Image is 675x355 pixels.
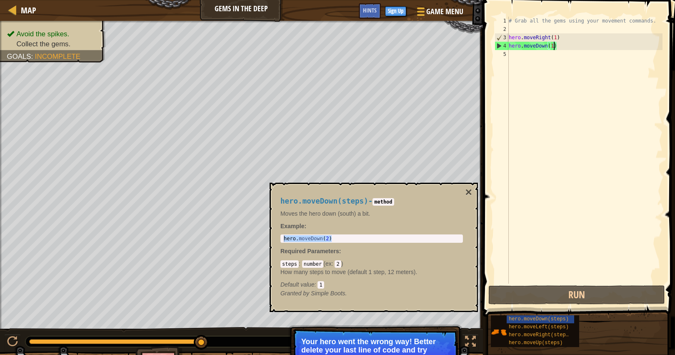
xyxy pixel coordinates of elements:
span: Required Parameters [280,248,339,254]
span: hero.moveDown(steps) [509,316,569,322]
span: : [31,53,35,60]
div: 1 [495,17,509,25]
div: 4 [495,42,509,50]
span: Default value [280,281,315,288]
button: Game Menu [410,3,468,23]
span: Incomplete [35,53,80,60]
code: method [372,198,394,206]
div: 3 [495,33,509,42]
span: Game Menu [426,6,463,17]
div: 5 [495,50,509,58]
h4: - [280,197,463,205]
button: Run [488,285,665,305]
button: ⌘ + P: Play [4,334,21,351]
code: steps [280,260,299,268]
button: Toggle fullscreen [462,334,479,351]
em: Simple Boots. [280,290,347,297]
span: : [315,281,318,288]
span: Avoid the spikes. [16,30,69,38]
span: Granted by [280,290,311,297]
li: Collect the gems. [7,39,98,49]
span: Goals [7,53,31,60]
span: ex [325,260,332,267]
span: hero.moveUp(steps) [509,340,563,346]
li: Avoid the spikes. [7,29,98,39]
span: : [339,248,341,254]
a: Map [17,5,36,16]
span: Example [280,223,305,229]
span: Map [21,5,36,16]
code: number [302,260,323,268]
code: 1 [317,281,324,289]
button: Sign Up [385,6,406,16]
p: Moves the hero down (south) a bit. [280,209,463,218]
span: hero.moveRight(steps) [509,332,572,338]
code: 2 [335,260,341,268]
span: : [299,260,302,267]
div: 2 [495,25,509,33]
span: hero.moveDown(steps) [280,197,368,205]
span: Collect the gems. [16,40,70,48]
img: portrait.png [491,324,507,340]
button: × [465,186,472,198]
strong: : [280,223,306,229]
span: : [332,260,335,267]
span: Hints [363,6,377,14]
div: ( ) [280,259,463,289]
p: How many steps to move (default 1 step, 12 meters). [280,268,463,276]
span: hero.moveLeft(steps) [509,324,569,330]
